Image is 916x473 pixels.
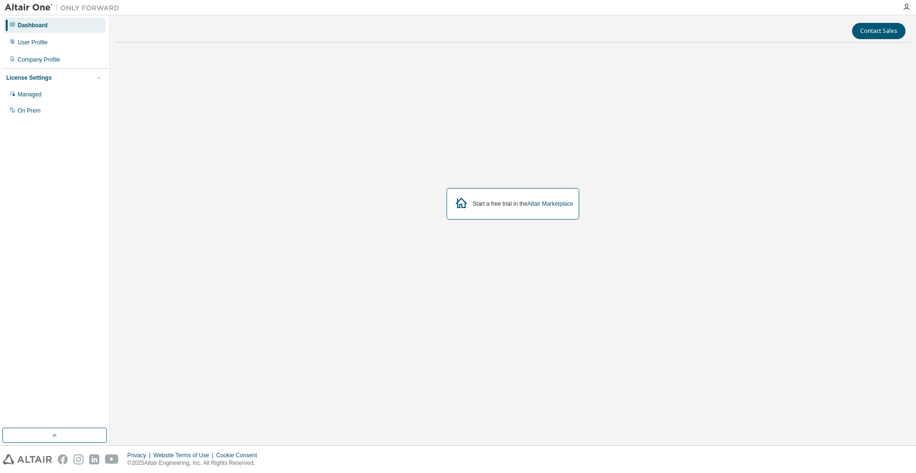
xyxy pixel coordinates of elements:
div: Privacy [127,452,153,459]
img: youtube.svg [105,454,119,464]
img: instagram.svg [73,454,83,464]
img: linkedin.svg [89,454,99,464]
div: Start a free trial in the [473,200,573,208]
div: Company Profile [18,56,60,63]
img: altair_logo.svg [3,454,52,464]
div: License Settings [6,74,52,82]
button: Contact Sales [852,23,906,39]
div: Website Terms of Use [153,452,216,459]
div: Cookie Consent [216,452,262,459]
a: Altair Marketplace [527,200,573,207]
p: © 2025 Altair Engineering, Inc. All Rights Reserved. [127,459,263,467]
img: Altair One [5,3,124,12]
div: On Prem [18,107,41,115]
img: facebook.svg [58,454,68,464]
div: Dashboard [18,21,48,29]
div: User Profile [18,39,48,46]
div: Managed [18,91,42,98]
